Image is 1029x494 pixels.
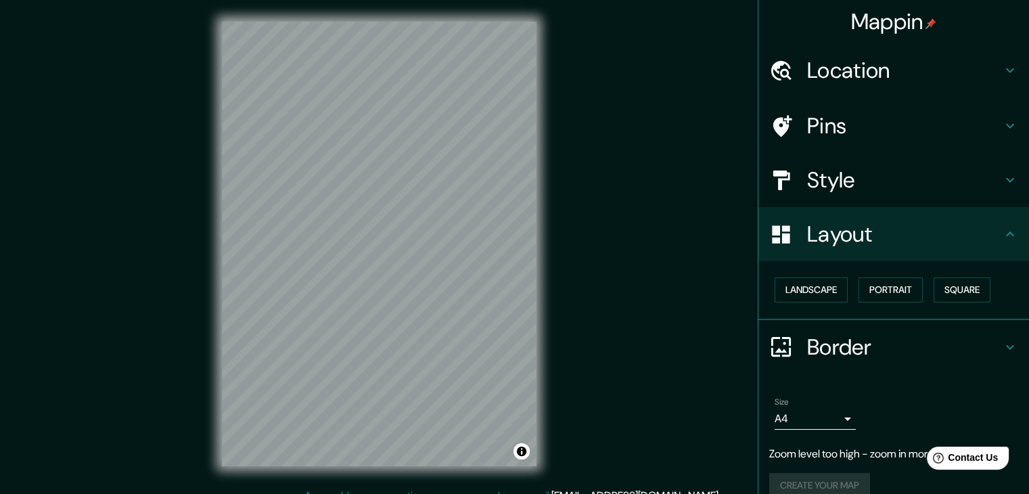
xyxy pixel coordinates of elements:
[807,166,1002,194] h4: Style
[934,277,990,302] button: Square
[758,153,1029,207] div: Style
[859,277,923,302] button: Portrait
[775,408,856,430] div: A4
[807,221,1002,248] h4: Layout
[807,334,1002,361] h4: Border
[758,99,1029,153] div: Pins
[222,22,536,466] canvas: Map
[775,396,789,407] label: Size
[775,277,848,302] button: Landscape
[513,443,530,459] button: Toggle attribution
[758,320,1029,374] div: Border
[909,441,1014,479] iframe: Help widget launcher
[851,8,937,35] h4: Mappin
[807,112,1002,139] h4: Pins
[925,18,936,29] img: pin-icon.png
[758,207,1029,261] div: Layout
[807,57,1002,84] h4: Location
[769,446,1018,462] p: Zoom level too high - zoom in more
[758,43,1029,97] div: Location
